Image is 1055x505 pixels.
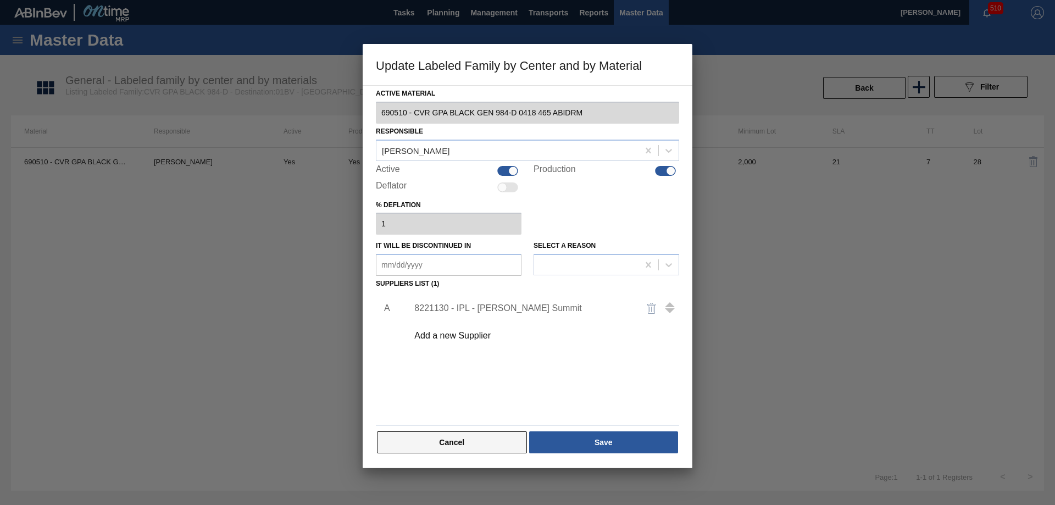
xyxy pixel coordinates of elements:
[376,197,521,213] label: % deflation
[376,86,679,102] label: Active Material
[534,164,576,177] label: Production
[376,295,393,322] li: A
[376,164,400,177] label: Active
[382,146,449,155] div: [PERSON_NAME]
[534,242,596,249] label: Select a reason
[414,303,630,313] div: 8221130 - IPL - [PERSON_NAME] Summit
[376,127,423,135] label: Responsible
[376,181,407,194] label: Deflator
[376,280,439,287] label: Suppliers list (1)
[414,331,630,341] div: Add a new Supplier
[377,431,527,453] button: Cancel
[363,44,692,86] h3: Update Labeled Family by Center and by Material
[529,431,678,453] button: Save
[638,295,665,321] button: delete-icon
[376,254,521,276] input: mm/dd/yyyy
[645,302,658,315] img: delete-icon
[376,242,471,249] label: It will be discontinued in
